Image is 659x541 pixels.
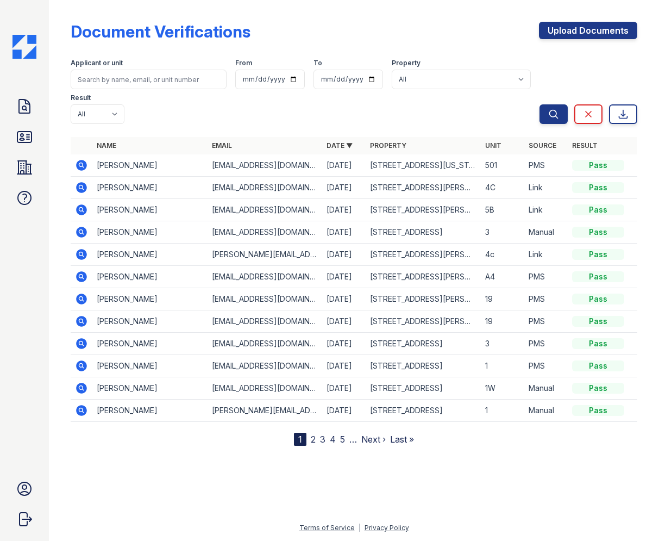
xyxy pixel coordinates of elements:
td: PMS [524,355,568,377]
td: PMS [524,266,568,288]
td: A4 [481,266,524,288]
td: Link [524,244,568,266]
td: [DATE] [322,154,366,177]
div: Pass [572,227,624,238]
td: [PERSON_NAME] [92,266,208,288]
td: [STREET_ADDRESS] [366,333,481,355]
a: Upload Documents [539,22,637,39]
td: [PERSON_NAME] [92,154,208,177]
div: Pass [572,405,624,416]
td: [EMAIL_ADDRESS][DOMAIN_NAME] [208,310,323,333]
td: [EMAIL_ADDRESS][DOMAIN_NAME] [208,221,323,244]
td: [STREET_ADDRESS][PERSON_NAME] [366,310,481,333]
td: [EMAIL_ADDRESS][DOMAIN_NAME] [208,266,323,288]
a: Terms of Service [299,524,355,532]
td: [DATE] [322,199,366,221]
td: 1W [481,377,524,400]
div: Pass [572,338,624,349]
td: 1 [481,400,524,422]
a: Privacy Policy [365,524,409,532]
div: | [359,524,361,532]
td: PMS [524,288,568,310]
td: [PERSON_NAME][EMAIL_ADDRESS][DOMAIN_NAME] [208,244,323,266]
div: Pass [572,160,624,171]
td: [PERSON_NAME] [92,377,208,400]
a: 4 [330,434,336,445]
td: [DATE] [322,400,366,422]
a: 5 [340,434,345,445]
td: Link [524,177,568,199]
td: [DATE] [322,377,366,400]
td: Manual [524,377,568,400]
td: [EMAIL_ADDRESS][DOMAIN_NAME] [208,199,323,221]
td: 3 [481,221,524,244]
td: [EMAIL_ADDRESS][DOMAIN_NAME] [208,355,323,377]
td: [STREET_ADDRESS][PERSON_NAME] [366,177,481,199]
td: [PERSON_NAME] [92,310,208,333]
a: Email [212,141,232,150]
td: [STREET_ADDRESS] [366,400,481,422]
div: Pass [572,316,624,327]
td: [STREET_ADDRESS][PERSON_NAME] [366,266,481,288]
td: [STREET_ADDRESS][US_STATE] [366,154,481,177]
td: 19 [481,310,524,333]
td: [PERSON_NAME] [92,199,208,221]
td: [PERSON_NAME] [92,177,208,199]
td: [PERSON_NAME] [92,288,208,310]
td: [DATE] [322,266,366,288]
a: Unit [485,141,501,150]
td: 3 [481,333,524,355]
label: From [235,59,252,67]
label: Property [392,59,420,67]
td: [DATE] [322,310,366,333]
td: [DATE] [322,333,366,355]
a: 2 [311,434,316,445]
td: [EMAIL_ADDRESS][DOMAIN_NAME] [208,154,323,177]
td: [STREET_ADDRESS] [366,221,481,244]
a: Next › [361,434,386,445]
td: PMS [524,333,568,355]
a: Last » [390,434,414,445]
td: [EMAIL_ADDRESS][DOMAIN_NAME] [208,288,323,310]
td: 4c [481,244,524,266]
td: Link [524,199,568,221]
a: Date ▼ [327,141,353,150]
a: Source [529,141,556,150]
div: Pass [572,204,624,215]
td: [EMAIL_ADDRESS][DOMAIN_NAME] [208,177,323,199]
td: [STREET_ADDRESS][PERSON_NAME] [366,199,481,221]
td: PMS [524,310,568,333]
input: Search by name, email, or unit number [71,70,227,89]
span: … [349,433,357,446]
td: [PERSON_NAME] [92,244,208,266]
td: [DATE] [322,177,366,199]
iframe: chat widget [613,498,648,530]
td: [EMAIL_ADDRESS][DOMAIN_NAME] [208,377,323,400]
td: PMS [524,154,568,177]
label: To [313,59,322,67]
td: [DATE] [322,244,366,266]
div: Pass [572,182,624,193]
div: Pass [572,249,624,260]
td: [DATE] [322,288,366,310]
div: Document Verifications [71,22,250,41]
label: Applicant or unit [71,59,123,67]
td: 19 [481,288,524,310]
td: 1 [481,355,524,377]
td: [STREET_ADDRESS] [366,377,481,400]
a: 3 [320,434,325,445]
td: [STREET_ADDRESS][PERSON_NAME] [366,288,481,310]
td: Manual [524,221,568,244]
img: CE_Icon_Blue-c292c112584629df590d857e76928e9f676e5b41ef8f769ba2f05ee15b207248.png [12,35,36,59]
td: [PERSON_NAME] [92,400,208,422]
div: Pass [572,271,624,282]
td: 5B [481,199,524,221]
div: Pass [572,360,624,371]
td: Manual [524,400,568,422]
td: 501 [481,154,524,177]
a: Name [97,141,116,150]
label: Result [71,94,91,102]
a: Property [370,141,406,150]
div: Pass [572,294,624,304]
div: Pass [572,383,624,394]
